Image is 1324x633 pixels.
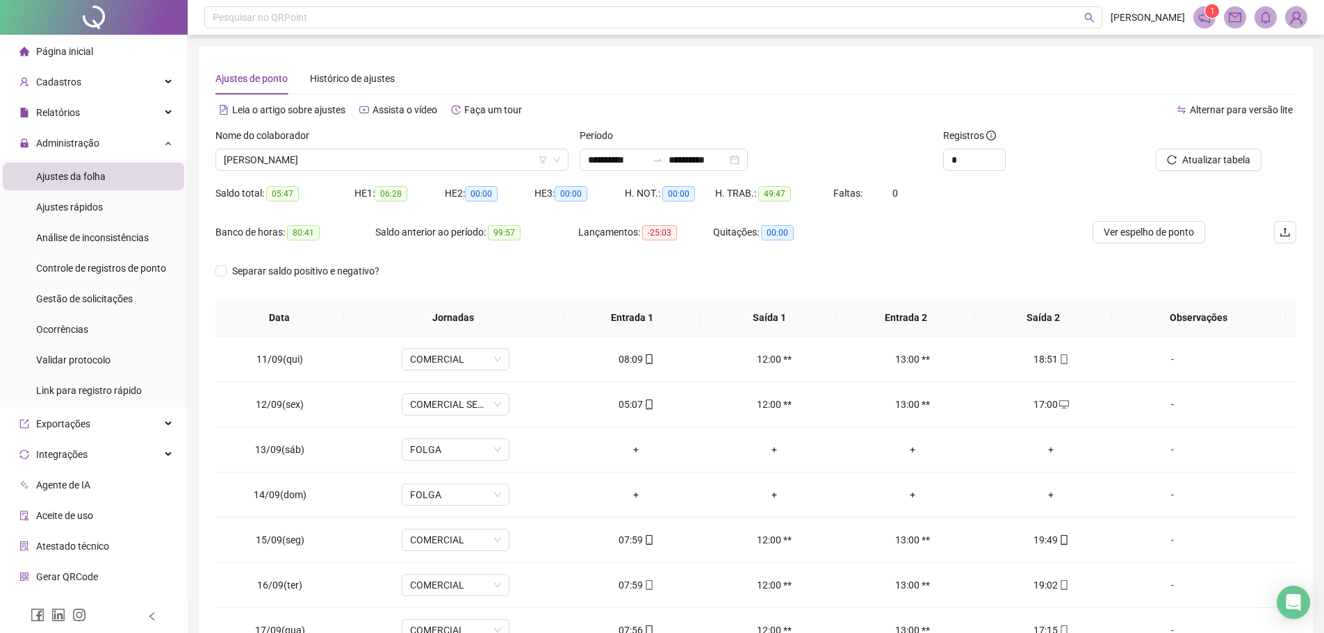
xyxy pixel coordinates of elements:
[1058,580,1069,590] span: mobile
[758,186,791,202] span: 49:47
[287,225,320,240] span: 80:41
[1058,354,1069,364] span: mobile
[580,128,622,143] label: Período
[445,186,535,202] div: HE 2:
[465,186,498,202] span: 00:00
[19,511,29,520] span: audit
[410,349,501,370] span: COMERCIAL
[833,188,865,199] span: Faltas:
[256,534,304,545] span: 15/09(seg)
[564,299,701,337] th: Entrada 1
[643,580,654,590] span: mobile
[36,202,103,213] span: Ajustes rápidos
[410,575,501,595] span: COMERCIAL
[1205,4,1219,18] sup: 1
[36,232,149,243] span: Análise de inconsistências
[36,138,99,149] span: Administração
[974,299,1111,337] th: Saída 2
[36,324,88,335] span: Ocorrências
[488,225,521,240] span: 99:57
[1190,104,1293,115] span: Alternar para versão lite
[19,450,29,459] span: sync
[354,186,445,202] div: HE 1:
[147,611,157,621] span: left
[215,73,288,84] span: Ajustes de ponto
[701,299,837,337] th: Saída 1
[410,439,501,460] span: FOLGA
[375,224,578,240] div: Saldo anterior ao período:
[555,186,587,202] span: 00:00
[892,188,898,199] span: 0
[72,608,86,622] span: instagram
[255,444,304,455] span: 13/09(sáb)
[19,77,29,87] span: user-add
[1198,11,1211,24] span: notification
[215,299,343,337] th: Data
[19,108,29,117] span: file
[1182,152,1250,167] span: Atualizar tabela
[578,442,694,457] div: +
[643,535,654,545] span: mobile
[1093,221,1205,243] button: Ver espelho de ponto
[1058,535,1069,545] span: mobile
[36,76,81,88] span: Cadastros
[36,385,142,396] span: Link para registro rápido
[1104,224,1194,240] span: Ver espelho de ponto
[578,577,694,593] div: 07:59
[662,186,695,202] span: 00:00
[36,263,166,274] span: Controle de registros de ponto
[1259,11,1272,24] span: bell
[1131,532,1213,548] div: -
[642,225,677,240] span: -25:03
[715,186,833,202] div: H. TRAB.:
[254,489,307,500] span: 14/09(dom)
[717,487,833,502] div: +
[1111,10,1185,25] span: [PERSON_NAME]
[837,299,974,337] th: Entrada 2
[36,293,133,304] span: Gestão de solicitações
[256,354,303,365] span: 11/09(qui)
[1177,105,1186,115] span: swap
[36,510,93,521] span: Aceite de uso
[19,541,29,551] span: solution
[1229,11,1241,24] span: mail
[652,154,663,165] span: to
[227,263,385,279] span: Separar saldo positivo e negativo?
[553,156,561,164] span: down
[643,400,654,409] span: mobile
[36,449,88,460] span: Integrações
[31,608,44,622] span: facebook
[1286,7,1307,28] img: 80778
[1156,149,1261,171] button: Atualizar tabela
[1122,310,1275,325] span: Observações
[219,105,229,115] span: file-text
[256,399,304,410] span: 12/09(sex)
[993,577,1109,593] div: 19:02
[36,171,106,182] span: Ajustes da folha
[652,154,663,165] span: swap-right
[1111,299,1286,337] th: Observações
[578,397,694,412] div: 05:07
[19,572,29,582] span: qrcode
[215,224,375,240] div: Banco de horas:
[855,487,971,502] div: +
[359,105,369,115] span: youtube
[1131,352,1213,367] div: -
[36,479,90,491] span: Agente de IA
[51,608,65,622] span: linkedin
[578,352,694,367] div: 08:09
[1277,586,1310,619] div: Open Intercom Messenger
[410,394,501,415] span: COMERCIAL SEXTA FEIRA
[986,131,996,140] span: info-circle
[1280,227,1291,238] span: upload
[943,128,996,143] span: Registros
[224,149,560,170] span: LUIZ DAVID DA SILVA SOUZA
[19,47,29,56] span: home
[1131,397,1213,412] div: -
[464,104,522,115] span: Faça um tour
[1131,442,1213,457] div: -
[713,224,848,240] div: Quitações:
[993,352,1109,367] div: 18:51
[36,571,98,582] span: Gerar QRCode
[343,299,564,337] th: Jornadas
